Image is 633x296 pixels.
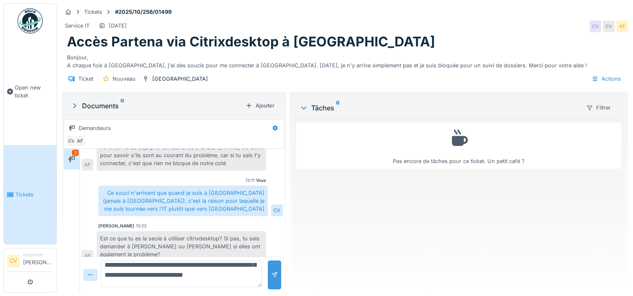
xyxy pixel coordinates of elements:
a: Tickets [4,145,56,244]
div: 13:11 [246,177,254,184]
h1: Accès Partena via Citrixdesktop à [GEOGRAPHIC_DATA] [67,34,435,50]
div: Vous [256,177,266,184]
div: Actions [588,73,625,85]
div: Tâches [300,103,579,113]
div: AF [74,135,86,147]
div: AF [616,20,628,32]
div: Ce souci n'arrivant que quand je suis à [GEOGRAPHIC_DATA] (jamais à [GEOGRAPHIC_DATA]), c'est la ... [98,186,268,217]
div: Tickets [84,8,102,16]
div: [DATE] [109,22,127,30]
div: 3 [72,150,79,156]
div: Bonjour, A chaque fois à [GEOGRAPHIC_DATA], j'ai des soucis pour me connecter à [GEOGRAPHIC_DATA]... [67,50,623,69]
div: Filtrer [582,102,615,114]
img: Badge_color-CXgf-gQk.svg [18,8,43,33]
div: AF [82,250,93,262]
div: AF [82,159,93,171]
span: Open new ticket [15,84,53,100]
div: Est ce que tu es la seule à utiliser citrixdesktop? Si pas, tu sais demander à [PERSON_NAME] ou [... [97,231,266,262]
strong: #2025/10/256/01499 [112,8,175,16]
div: CV [271,204,283,216]
div: Ticket [78,75,93,83]
div: Pas encore de tâches pour ce ticket. Un petit café ? [302,126,616,165]
div: Nouveau [113,75,136,83]
div: CV [66,135,77,147]
li: CV [7,255,20,267]
div: [GEOGRAPHIC_DATA] [152,75,208,83]
div: CV [603,20,615,32]
div: Service IT [65,22,90,30]
a: Open new ticket [4,38,56,145]
div: Ajouter [242,100,278,111]
div: Documents [70,101,242,111]
div: Demandeurs [79,124,111,132]
div: CV [589,20,601,32]
sup: 0 [336,103,340,113]
sup: 0 [120,101,124,111]
a: CV Requester[PERSON_NAME] [7,252,53,272]
div: 13:23 [136,223,146,229]
div: [PERSON_NAME] [98,223,134,229]
li: [PERSON_NAME] [23,252,53,270]
span: Tickets [15,191,53,199]
div: Requester [23,252,53,258]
